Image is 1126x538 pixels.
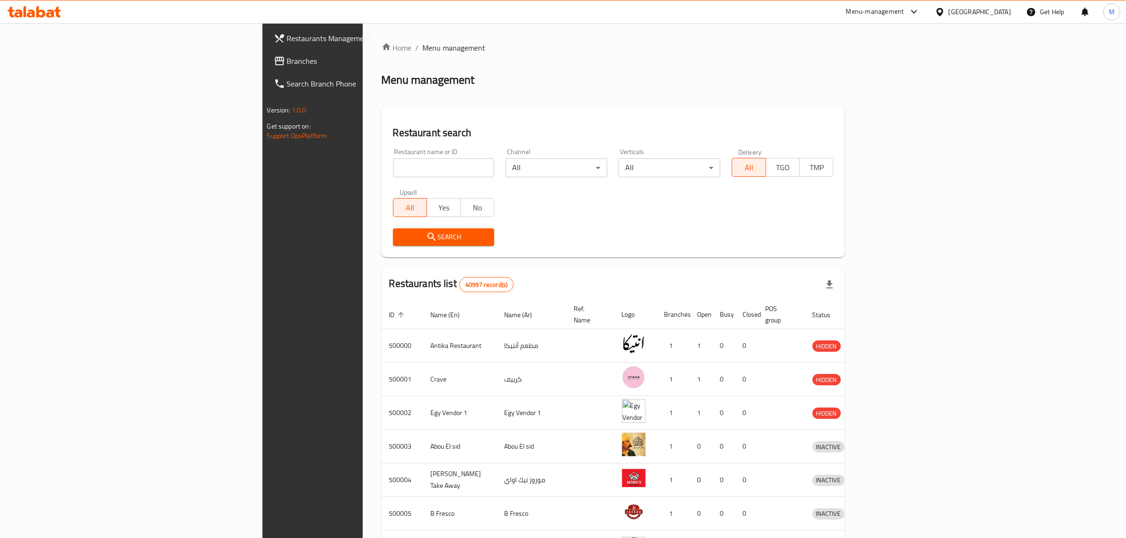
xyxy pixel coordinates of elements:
td: B Fresco [497,497,567,530]
span: All [736,161,762,174]
img: Abou El sid [622,433,646,456]
td: B Fresco [423,497,497,530]
span: Name (Ar) [505,309,545,321]
td: 1 [657,329,690,363]
span: 40997 record(s) [460,280,513,289]
img: B Fresco [622,500,646,523]
span: TGO [770,161,796,174]
div: Total records count [459,277,514,292]
div: Menu-management [846,6,904,17]
td: 0 [690,430,713,463]
td: Egy Vendor 1 [423,396,497,430]
div: All [506,158,607,177]
td: 0 [713,463,735,497]
th: Closed [735,300,758,329]
img: Antika Restaurant [622,332,646,356]
h2: Restaurants list [389,277,514,292]
span: Yes [431,201,457,215]
div: [GEOGRAPHIC_DATA] [949,7,1011,17]
button: No [460,198,494,217]
td: 0 [690,463,713,497]
h2: Menu management [382,72,475,87]
span: M [1109,7,1115,17]
span: Menu management [423,42,486,53]
td: 0 [735,497,758,530]
td: كرييف [497,363,567,396]
th: Logo [614,300,657,329]
a: Support.OpsPlatform [267,130,327,142]
span: HIDDEN [812,341,841,352]
a: Restaurants Management [266,27,451,50]
label: Delivery [738,148,762,155]
td: [PERSON_NAME] Take Away [423,463,497,497]
button: Yes [427,198,461,217]
div: INACTIVE [812,508,845,520]
div: All [619,158,720,177]
div: INACTIVE [812,441,845,452]
input: Search for restaurant name or ID.. [393,158,495,177]
td: 0 [713,430,735,463]
td: 0 [735,396,758,430]
h2: Restaurant search [393,126,834,140]
nav: breadcrumb [382,42,845,53]
td: 1 [657,396,690,430]
td: 0 [713,497,735,530]
td: 0 [690,497,713,530]
td: Crave [423,363,497,396]
span: INACTIVE [812,475,845,486]
td: 0 [713,396,735,430]
td: 0 [735,363,758,396]
span: POS group [766,303,794,326]
button: All [732,158,766,177]
span: INACTIVE [812,508,845,519]
button: TGO [766,158,800,177]
span: Search Branch Phone [287,78,443,89]
img: Moro's Take Away [622,466,646,490]
span: Version: [267,104,290,116]
span: Search [401,231,487,243]
td: 1 [690,363,713,396]
th: Branches [657,300,690,329]
img: Crave [622,365,646,389]
span: INACTIVE [812,442,845,452]
img: Egy Vendor 1 [622,399,646,423]
span: Branches [287,55,443,67]
span: TMP [803,161,829,174]
td: 1 [657,497,690,530]
a: Search Branch Phone [266,72,451,95]
a: Branches [266,50,451,72]
span: 1.0.0 [292,104,306,116]
span: HIDDEN [812,408,841,419]
td: Antika Restaurant [423,329,497,363]
span: Get support on: [267,120,311,132]
span: No [464,201,490,215]
td: 1 [690,396,713,430]
td: 0 [735,430,758,463]
td: موروز تيك اواي [497,463,567,497]
button: TMP [799,158,833,177]
th: Open [690,300,713,329]
button: All [393,198,427,217]
td: 1 [657,363,690,396]
div: HIDDEN [812,340,841,352]
td: 0 [713,329,735,363]
span: Ref. Name [574,303,603,326]
td: Abou El sid [423,430,497,463]
td: 1 [657,430,690,463]
td: 1 [657,463,690,497]
span: ID [389,309,407,321]
td: مطعم أنتيكا [497,329,567,363]
span: Restaurants Management [287,33,443,44]
span: All [397,201,423,215]
span: HIDDEN [812,374,841,385]
td: Egy Vendor 1 [497,396,567,430]
td: Abou El sid [497,430,567,463]
td: 0 [735,463,758,497]
button: Search [393,228,495,246]
th: Busy [713,300,735,329]
td: 0 [735,329,758,363]
label: Upsell [400,189,417,195]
